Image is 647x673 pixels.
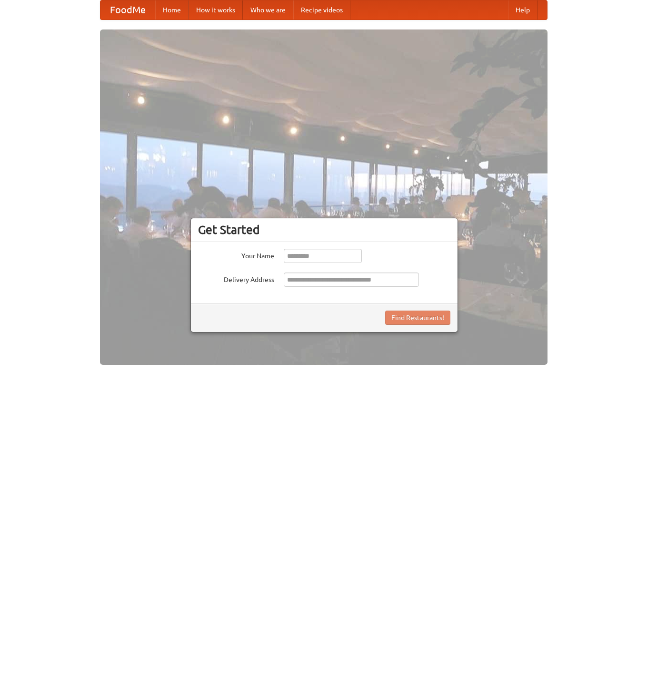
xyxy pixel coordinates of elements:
[508,0,538,20] a: Help
[198,273,274,284] label: Delivery Address
[155,0,189,20] a: Home
[189,0,243,20] a: How it works
[100,0,155,20] a: FoodMe
[293,0,350,20] a: Recipe videos
[385,311,450,325] button: Find Restaurants!
[198,249,274,261] label: Your Name
[198,223,450,237] h3: Get Started
[243,0,293,20] a: Who we are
